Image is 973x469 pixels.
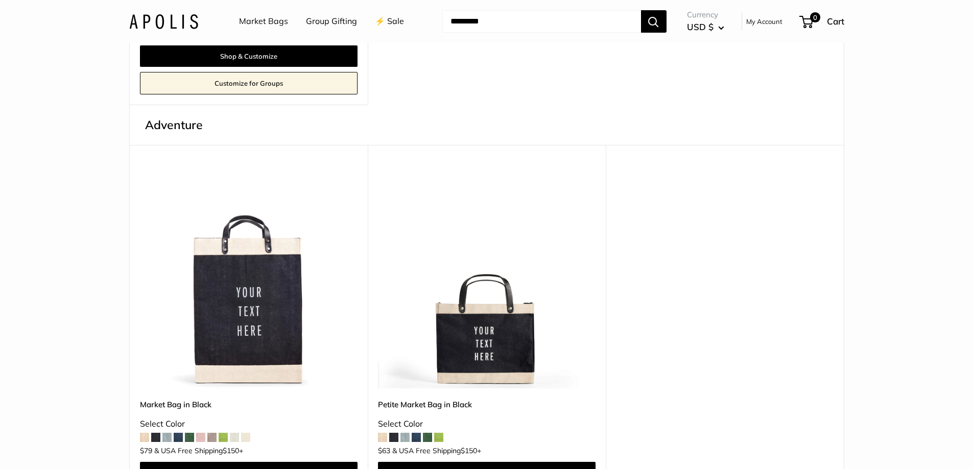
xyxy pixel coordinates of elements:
span: $63 [378,446,390,455]
a: Market Bag in BlackMarket Bag in Black [140,171,358,388]
img: description_Make it yours with custom printed text. [378,171,596,388]
div: Select Color [378,416,596,432]
span: & USA Free Shipping + [154,447,243,454]
a: 0 Cart [800,13,844,30]
a: Petite Market Bag in Black [378,399,596,410]
h3: Adventure [145,115,828,135]
a: ⚡️ Sale [375,14,404,29]
span: $79 [140,446,152,455]
a: Market Bags [239,14,288,29]
a: Shop & Customize [140,45,358,67]
span: $150 [223,446,239,455]
button: Search [641,10,667,33]
a: Customize for Groups [140,72,358,94]
a: Market Bag in Black [140,399,358,410]
img: Apolis [129,14,198,29]
input: Search... [442,10,641,33]
span: 0 [810,12,820,22]
span: Currency [687,8,724,22]
span: Cart [827,16,844,27]
a: My Account [746,15,782,28]
a: description_Make it yours with custom printed text.Petite Market Bag in Black [378,171,596,388]
div: Select Color [140,416,358,432]
a: Group Gifting [306,14,357,29]
span: USD $ [687,21,714,32]
span: & USA Free Shipping + [392,447,481,454]
img: Market Bag in Black [140,171,358,388]
span: $150 [461,446,477,455]
button: USD $ [687,19,724,35]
